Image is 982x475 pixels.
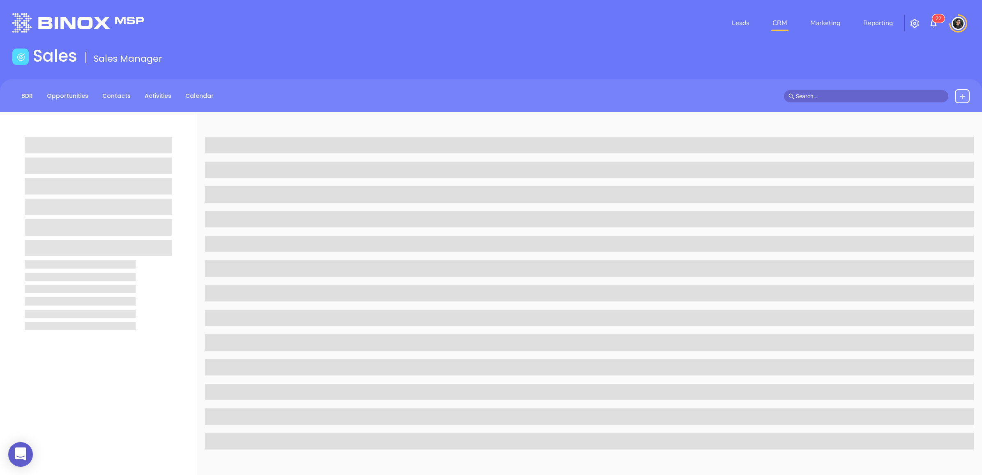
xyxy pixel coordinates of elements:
span: 2 [936,16,938,21]
a: Contacts [97,89,136,103]
a: Leads [728,15,753,31]
h1: Sales [33,46,77,66]
input: Search… [796,92,944,101]
a: Reporting [860,15,896,31]
img: logo [12,13,144,32]
img: user [952,17,965,30]
a: BDR [16,89,38,103]
a: CRM [769,15,791,31]
span: search [788,93,794,99]
a: Marketing [807,15,844,31]
a: Activities [140,89,176,103]
a: Opportunities [42,89,93,103]
span: 2 [938,16,941,21]
img: iconNotification [929,19,938,28]
img: iconSetting [910,19,920,28]
sup: 22 [932,14,945,23]
a: Calendar [180,89,219,103]
span: Sales Manager [94,52,162,65]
